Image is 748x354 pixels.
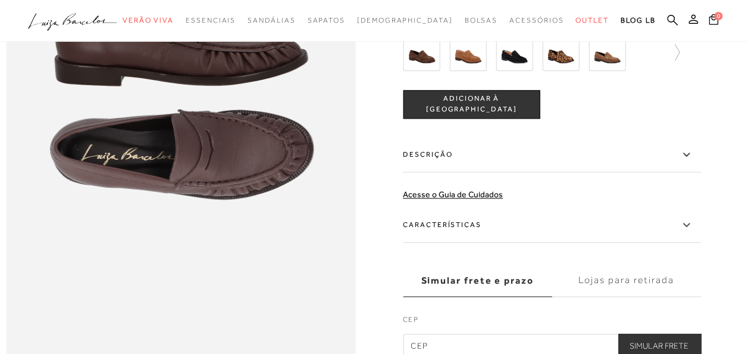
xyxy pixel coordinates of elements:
a: categoryNavScreenReaderText [248,10,295,32]
a: categoryNavScreenReaderText [123,10,174,32]
span: 0 [714,12,722,20]
span: [DEMOGRAPHIC_DATA] [357,16,453,24]
span: Sandálias [248,16,295,24]
span: Bolsas [464,16,497,24]
button: 0 [705,13,722,29]
img: MOCASSIM CLÁSSICO EM CAMURÇA CARAMELO [449,34,486,71]
span: BLOG LB [621,16,655,24]
span: Outlet [575,16,609,24]
span: Verão Viva [123,16,174,24]
span: ADICIONAR À [GEOGRAPHIC_DATA] [403,94,539,115]
label: Simular frete e prazo [403,265,552,297]
img: MOCASSIM PENNY LOAFER EM CAMURÇA CARAMELO DRAPEADO [589,34,625,71]
a: categoryNavScreenReaderText [575,10,609,32]
a: Acesse o Guia de Cuidados [403,190,503,199]
span: Acessórios [509,16,564,24]
label: Descrição [403,138,700,172]
img: MOCASSIM CLÁSSICO EM CAMURÇA PRETO [496,34,533,71]
span: Sapatos [307,16,345,24]
a: noSubCategoriesText [357,10,453,32]
a: categoryNavScreenReaderText [307,10,345,32]
label: CEP [403,314,700,331]
a: BLOG LB [621,10,655,32]
img: MOCASSIM CLÁSSICO EM COURO ONÇA [542,34,579,71]
a: categoryNavScreenReaderText [186,10,236,32]
a: categoryNavScreenReaderText [464,10,497,32]
img: MOCASSIM CLÁSSICO EM CAMURÇA CAFÉ [403,34,440,71]
span: Essenciais [186,16,236,24]
a: categoryNavScreenReaderText [509,10,564,32]
button: ADICIONAR À [GEOGRAPHIC_DATA] [403,90,540,119]
label: Características [403,208,700,243]
label: Lojas para retirada [552,265,700,297]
